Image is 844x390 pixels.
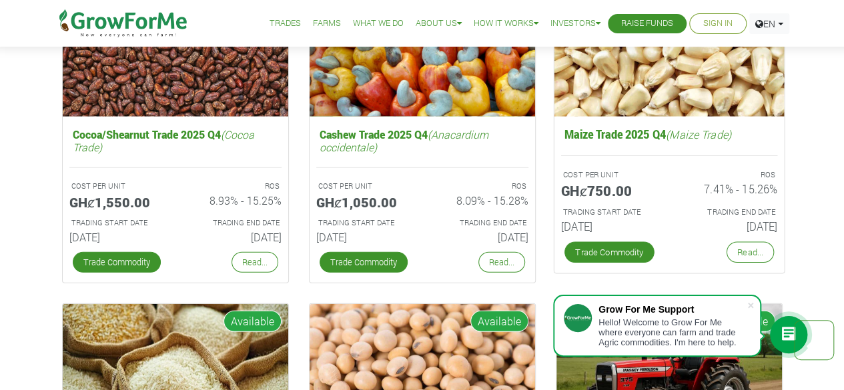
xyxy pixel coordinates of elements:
[432,194,528,207] h6: 8.09% - 15.28%
[224,311,282,332] span: Available
[416,17,462,31] a: About Us
[434,181,526,192] p: ROS
[69,194,165,210] h5: GHȼ1,550.00
[432,231,528,243] h6: [DATE]
[560,183,659,199] h5: GHȼ750.00
[550,17,600,31] a: Investors
[187,181,280,192] p: ROS
[353,17,404,31] a: What We Do
[71,217,163,229] p: Estimated Trading Start Date
[681,169,775,181] p: ROS
[320,252,408,273] a: Trade Commodity
[560,125,777,145] h5: Maize Trade 2025 Q4
[69,125,282,157] h5: Cocoa/Shearnut Trade 2025 Q4
[665,127,731,141] i: (Maize Trade)
[621,17,673,31] a: Raise Funds
[73,252,161,273] a: Trade Commodity
[598,304,747,315] div: Grow For Me Support
[470,311,528,332] span: Available
[185,194,282,207] h6: 8.93% - 15.25%
[185,231,282,243] h6: [DATE]
[564,242,654,263] a: Trade Commodity
[187,217,280,229] p: Estimated Trading End Date
[562,207,657,218] p: Estimated Trading Start Date
[679,183,777,196] h6: 7.41% - 15.26%
[703,17,733,31] a: Sign In
[270,17,301,31] a: Trades
[73,127,254,154] i: (Cocoa Trade)
[69,231,165,243] h6: [DATE]
[474,17,538,31] a: How it Works
[71,181,163,192] p: COST PER UNIT
[679,220,777,233] h6: [DATE]
[598,317,747,347] div: Hello! Welcome to Grow For Me where everyone can farm and trade Agric commodities. I'm here to help.
[749,13,789,34] a: EN
[560,220,659,233] h6: [DATE]
[316,231,412,243] h6: [DATE]
[316,194,412,210] h5: GHȼ1,050.00
[726,242,773,263] a: Read...
[318,181,410,192] p: COST PER UNIT
[434,217,526,229] p: Estimated Trading End Date
[316,125,528,157] h5: Cashew Trade 2025 Q4
[562,169,657,181] p: COST PER UNIT
[478,252,525,273] a: Read...
[232,252,278,273] a: Read...
[313,17,341,31] a: Farms
[681,207,775,218] p: Estimated Trading End Date
[318,217,410,229] p: Estimated Trading Start Date
[320,127,488,154] i: (Anacardium occidentale)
